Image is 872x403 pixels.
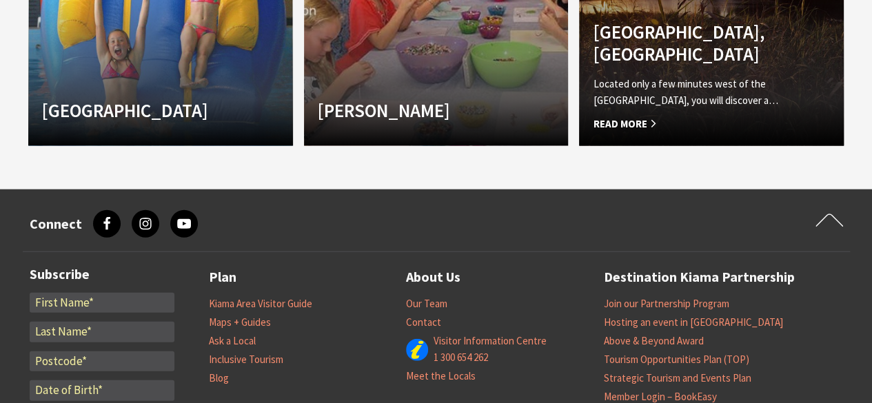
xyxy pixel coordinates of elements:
a: Ask a Local [209,334,256,348]
input: Date of Birth* [30,380,174,401]
a: Visitor Information Centre [434,334,547,348]
h4: [GEOGRAPHIC_DATA] [42,99,239,121]
h4: [PERSON_NAME] [318,99,515,121]
a: Blog [209,371,229,385]
a: Tourism Opportunities Plan (TOP) [604,353,749,366]
span: Read More [593,116,790,132]
input: Last Name* [30,322,174,342]
a: Strategic Tourism and Events Plan [604,371,751,385]
input: Postcode* [30,351,174,372]
a: 1 300 654 262 [434,351,488,364]
a: Above & Beyond Award [604,334,704,348]
a: Inclusive Tourism [209,353,283,366]
a: Plan [209,266,236,289]
a: Maps + Guides [209,316,271,329]
a: Our Team [406,297,447,311]
a: Destination Kiama Partnership [604,266,795,289]
h3: Subscribe [30,266,174,282]
a: Join our Partnership Program [604,297,729,311]
h4: [GEOGRAPHIC_DATA], [GEOGRAPHIC_DATA] [593,21,790,65]
a: Kiama Area Visitor Guide [209,297,312,311]
input: First Name* [30,293,174,313]
p: Located only a few minutes west of the [GEOGRAPHIC_DATA], you will discover a… [593,76,790,109]
a: Meet the Locals [406,369,476,383]
a: About Us [406,266,460,289]
a: Contact [406,316,441,329]
h3: Connect [30,216,82,232]
a: Hosting an event in [GEOGRAPHIC_DATA] [604,316,783,329]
